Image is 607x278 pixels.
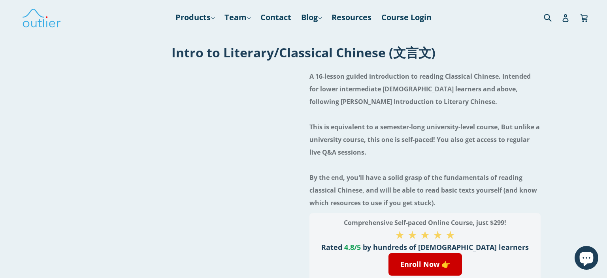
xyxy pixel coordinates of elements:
[388,253,462,276] a: Enroll Now 👉
[377,10,435,25] a: Course Login
[66,66,298,196] iframe: Embedded Youtube Video
[344,242,361,252] span: 4.8/5
[321,242,342,252] span: Rated
[221,10,254,25] a: Team
[22,6,61,29] img: Outlier Linguistics
[542,9,564,25] input: Search
[172,10,219,25] a: Products
[363,242,529,252] span: by hundreds of [DEMOGRAPHIC_DATA] learners
[319,216,531,229] h3: Comprehensive Self-paced Online Course, just $299!
[309,70,541,209] h4: A 16-lesson guided introduction to reading Classical Chinese. Intended for lower intermediate [DE...
[572,246,601,272] inbox-online-store-chat: Shopify online store chat
[395,227,455,242] span: ★ ★ ★ ★ ★
[297,10,326,25] a: Blog
[328,10,375,25] a: Resources
[256,10,295,25] a: Contact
